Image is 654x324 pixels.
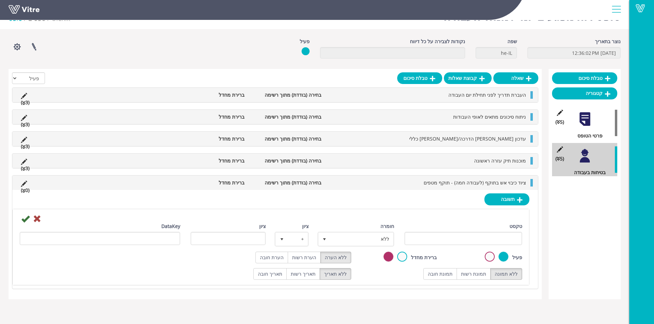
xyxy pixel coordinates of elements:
label: ברירת מחדל [411,254,437,261]
span: select [276,233,288,245]
div: פרטי הטופס [557,132,617,140]
label: נקודות לצבירה על כל דיווח [410,38,465,45]
label: ציון [259,223,266,230]
li: (3 ) [18,165,33,172]
li: בחירה (בודדת) מתוך רשימה [248,113,325,121]
img: yes [301,47,310,56]
li: (3 ) [18,121,33,128]
span: ללא [331,233,393,245]
label: טקסט [509,223,522,230]
span: + [288,233,308,245]
label: תאריך חובה [253,268,287,280]
li: (3 ) [18,143,33,150]
li: בחירה (בודדת) מתוך רשימה [248,135,325,143]
label: תאריך רשות [286,268,320,280]
a: טבלת סיכום [397,72,442,84]
label: פעיל [512,254,522,261]
span: מוכנות תיק עזרה ראשונה [474,157,526,164]
span: (5 ) [555,155,564,163]
li: בחירה (בודדת) מתוך רשימה [248,179,325,187]
label: הערת חובה [255,252,288,263]
li: ברירת מחדל [171,157,248,165]
span: select [319,233,331,245]
a: תשובה [484,193,529,205]
li: ברירת מחדל [171,135,248,143]
div: בטיחות בעבודה [557,169,617,176]
li: בחירה (בודדת) מתוך רשימה [248,157,325,165]
span: ניתוח סיכונים מתאים לאופי העבודות [453,113,526,120]
label: נוצר בתאריך [595,38,621,45]
a: קבוצת שאלות [444,72,492,84]
li: ברירת מחדל [171,91,248,99]
span: (5 ) [555,118,564,126]
label: תמונת רשות [457,268,491,280]
label: ללא תאריך [320,268,351,280]
li: (3 ) [18,99,33,106]
li: בחירה (בודדת) מתוך רשימה [248,91,325,99]
label: חומרה [380,223,394,230]
a: שאלה [493,72,538,84]
a: קטגוריה [552,87,617,99]
label: שפה [507,38,517,45]
span: עדכון [PERSON_NAME] הדרכה/[PERSON_NAME] כללי [409,135,526,142]
label: DataKey [161,223,180,230]
label: פעיל [300,38,310,45]
li: (0 ) [18,187,33,194]
span: ציוד כיבוי אש בתוקף (לעבודה חמה) - תוקף מטפים [424,179,526,186]
a: טבלת סיכום [552,72,617,84]
label: ללא הערה [320,252,351,263]
label: הערת רשות [288,252,321,263]
label: תמונת חובה [423,268,457,280]
label: ציון [302,223,309,230]
li: ברירת מחדל [171,113,248,121]
label: ללא תמונה [490,268,522,280]
li: ברירת מחדל [171,179,248,187]
span: העברת תדריך לפני תחילת יום העבודה [448,92,526,98]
